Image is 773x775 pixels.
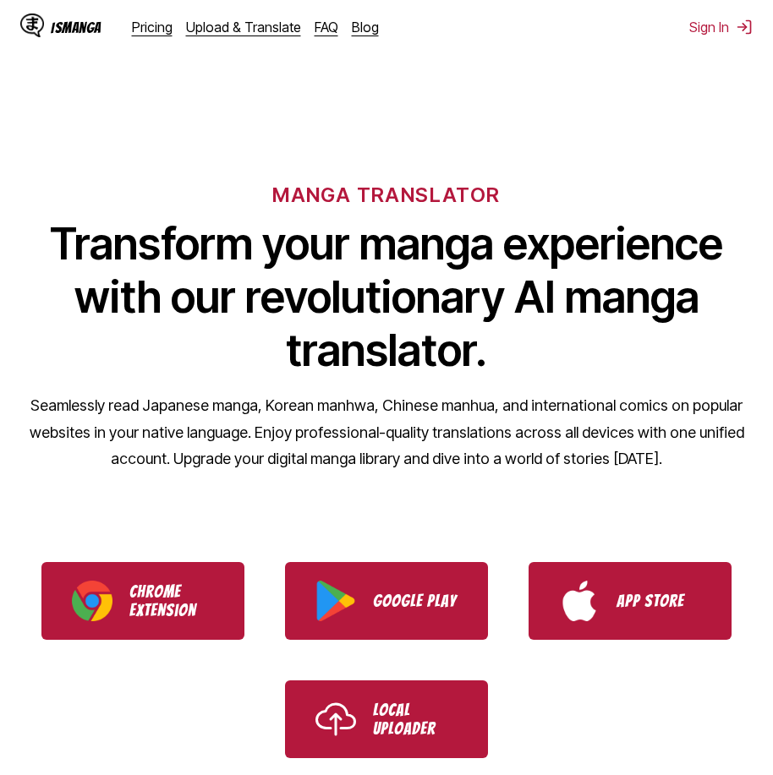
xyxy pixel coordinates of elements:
img: Upload icon [315,699,356,740]
h6: MANGA TRANSLATOR [272,183,500,207]
a: IsManga LogoIsManga [20,14,132,41]
img: App Store logo [559,581,600,621]
a: Use IsManga Local Uploader [285,680,488,758]
p: Chrome Extension [129,582,214,619]
img: Chrome logo [72,581,112,621]
img: IsManga Logo [20,14,44,37]
button: Sign In [689,19,753,35]
p: Local Uploader [373,701,458,738]
a: Download IsManga from App Store [529,562,732,640]
a: FAQ [315,19,338,35]
img: Google Play logo [315,581,356,621]
h1: Transform your manga experience with our revolutionary AI manga translator. [20,217,753,377]
img: Sign out [736,19,753,35]
a: Download IsManga from Google Play [285,562,488,640]
p: Google Play [373,592,458,610]
a: Upload & Translate [186,19,301,35]
div: IsManga [51,19,101,35]
a: Blog [352,19,379,35]
a: Download IsManga Chrome Extension [41,562,244,640]
p: Seamlessly read Japanese manga, Korean manhwa, Chinese manhua, and international comics on popula... [20,392,753,472]
a: Pricing [132,19,173,35]
p: App Store [617,592,701,610]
